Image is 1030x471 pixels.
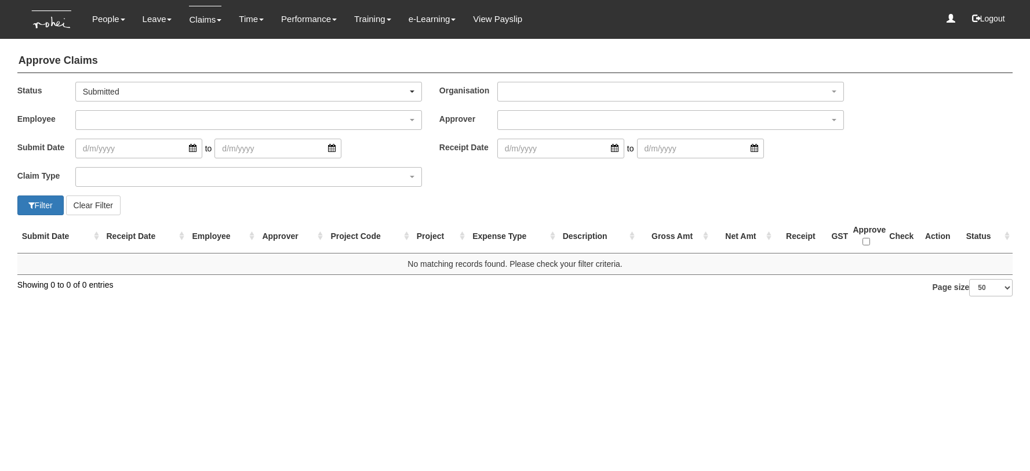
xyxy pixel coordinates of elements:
[439,139,497,155] label: Receipt Date
[439,82,497,99] label: Organisation
[468,219,558,253] th: Expense Type : activate to sort column ascending
[239,6,264,32] a: Time
[848,219,885,253] th: Approve
[83,86,407,97] div: Submitted
[281,6,337,32] a: Performance
[189,6,221,33] a: Claims
[933,279,1013,296] label: Page size
[964,5,1013,32] button: Logout
[637,139,764,158] input: d/m/yyyy
[439,110,497,127] label: Approver
[75,139,202,158] input: d/m/yyyy
[827,219,848,253] th: GST
[187,219,257,253] th: Employee : activate to sort column ascending
[409,6,456,32] a: e-Learning
[17,195,64,215] button: Filter
[75,82,422,102] button: Submitted
[17,82,75,99] label: Status
[143,6,172,32] a: Leave
[914,219,962,253] th: Action
[354,6,391,32] a: Training
[17,253,1013,274] td: No matching records found. Please check your filter criteria.
[638,219,711,253] th: Gross Amt : activate to sort column ascending
[497,139,624,158] input: d/m/yyyy
[624,139,637,158] span: to
[17,110,75,127] label: Employee
[66,195,121,215] button: Clear Filter
[711,219,775,253] th: Net Amt : activate to sort column ascending
[102,219,188,253] th: Receipt Date : activate to sort column ascending
[17,49,1013,73] h4: Approve Claims
[17,139,75,155] label: Submit Date
[17,167,75,184] label: Claim Type
[92,6,125,32] a: People
[412,219,468,253] th: Project : activate to sort column ascending
[962,219,1013,253] th: Status : activate to sort column ascending
[774,219,827,253] th: Receipt
[202,139,215,158] span: to
[558,219,638,253] th: Description : activate to sort column ascending
[969,279,1013,296] select: Page size
[17,219,102,253] th: Submit Date : activate to sort column ascending
[885,219,913,253] th: Check
[473,6,522,32] a: View Payslip
[326,219,412,253] th: Project Code : activate to sort column ascending
[257,219,326,253] th: Approver : activate to sort column ascending
[214,139,341,158] input: d/m/yyyy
